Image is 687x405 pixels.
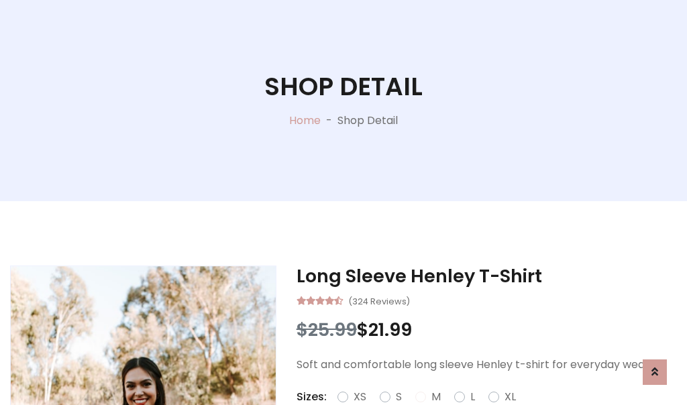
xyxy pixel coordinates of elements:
p: Sizes: [297,389,327,405]
h1: Shop Detail [264,72,423,102]
label: XS [354,389,366,405]
h3: Long Sleeve Henley T-Shirt [297,266,677,287]
label: S [396,389,402,405]
span: $25.99 [297,317,357,342]
h3: $ [297,319,677,341]
label: XL [505,389,516,405]
p: Shop Detail [337,113,398,129]
label: M [431,389,441,405]
label: L [470,389,475,405]
p: - [321,113,337,129]
a: Home [289,113,321,128]
p: Soft and comfortable long sleeve Henley t-shirt for everyday wear. [297,357,677,373]
span: 21.99 [368,317,412,342]
small: (324 Reviews) [348,292,410,308]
